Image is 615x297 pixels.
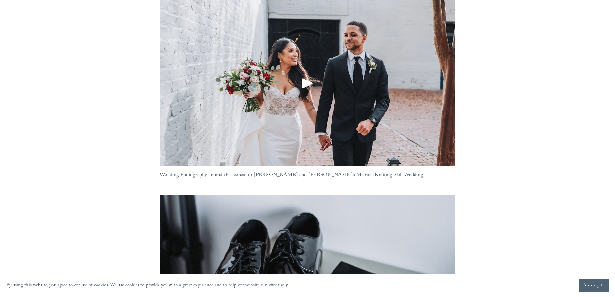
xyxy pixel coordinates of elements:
span: Accept [583,282,604,289]
button: Accept [579,279,609,292]
p: Wedding Photography behind the scenes for [PERSON_NAME] and [PERSON_NAME]’s Melrose Knitting Mill... [160,170,455,180]
p: By using this website, you agree to our use of cookies. We use cookies to provide you with a grea... [6,281,289,291]
div: Play [300,75,315,91]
